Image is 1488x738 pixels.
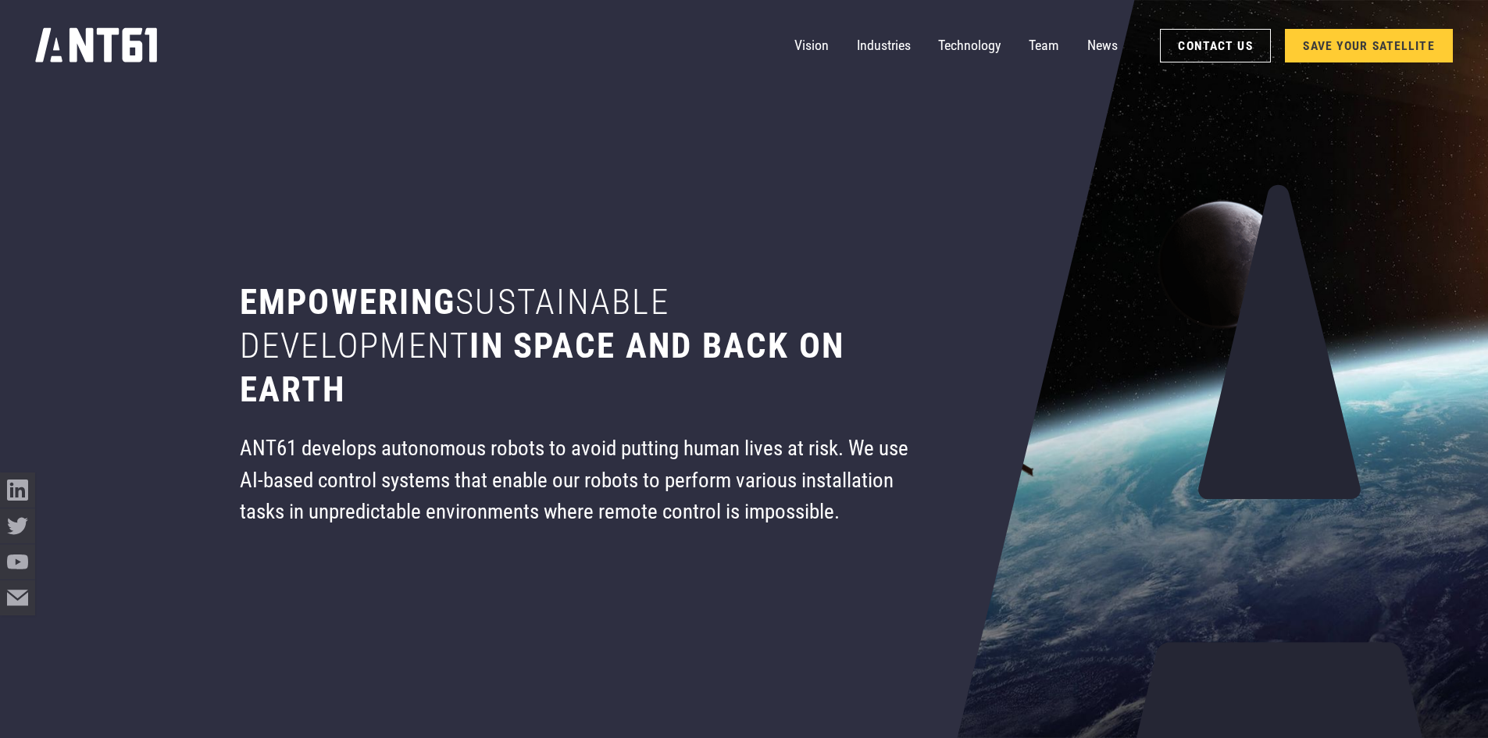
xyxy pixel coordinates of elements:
a: home [35,22,159,69]
h1: Empowering in space and back on earth [240,280,915,412]
a: Industries [857,28,911,63]
a: Contact Us [1160,29,1271,62]
a: SAVE YOUR SATELLITE [1285,29,1453,62]
a: Team [1029,28,1059,63]
a: Technology [938,28,1001,63]
a: Vision [794,28,829,63]
div: ANT61 develops autonomous robots to avoid putting human lives at risk. We use AI-based control sy... [240,433,915,527]
a: News [1087,28,1118,63]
